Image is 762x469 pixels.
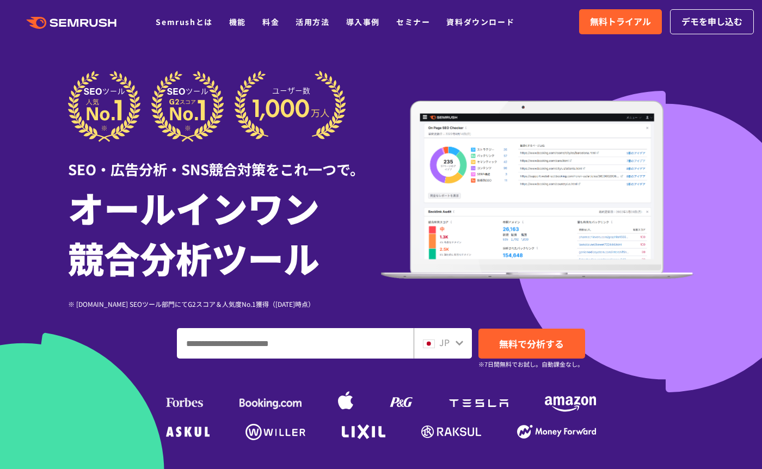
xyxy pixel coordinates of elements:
[478,359,583,369] small: ※7日間無料でお試し。自動課金なし。
[346,16,380,27] a: 導入事例
[156,16,212,27] a: Semrushとは
[499,337,564,350] span: 無料で分析する
[68,142,381,180] div: SEO・広告分析・SNS競合対策をこれ一つで。
[396,16,430,27] a: セミナー
[68,182,381,282] h1: オールインワン 競合分析ツール
[681,15,742,29] span: デモを申し込む
[579,9,662,34] a: 無料トライアル
[296,16,329,27] a: 活用方法
[446,16,514,27] a: 資料ダウンロード
[670,9,754,34] a: デモを申し込む
[229,16,246,27] a: 機能
[262,16,279,27] a: 料金
[439,336,450,349] span: JP
[68,299,381,309] div: ※ [DOMAIN_NAME] SEOツール部門にてG2スコア＆人気度No.1獲得（[DATE]時点）
[478,329,585,359] a: 無料で分析する
[590,15,651,29] span: 無料トライアル
[177,329,413,358] input: ドメイン、キーワードまたはURLを入力してください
